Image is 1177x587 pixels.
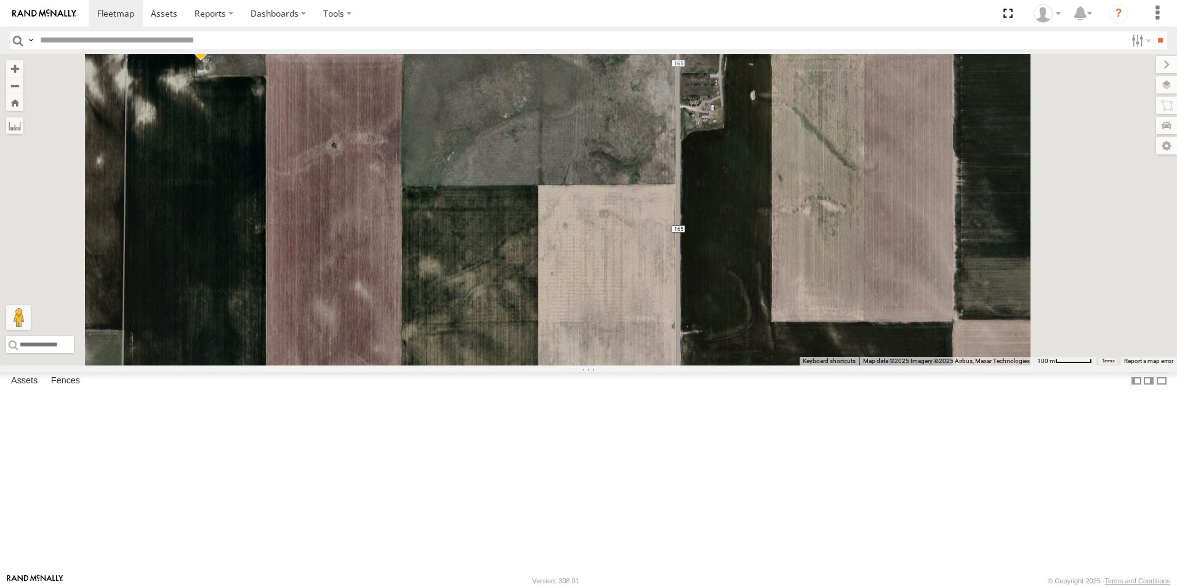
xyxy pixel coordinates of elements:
[532,577,579,585] div: Version: 308.01
[1143,372,1155,390] label: Dock Summary Table to the Right
[6,77,23,94] button: Zoom out
[7,575,63,587] a: Visit our Website
[45,372,86,389] label: Fences
[5,372,44,389] label: Assets
[863,357,1030,364] span: Map data ©2025 Imagery ©2025 Airbus, Maxar Technologies
[1048,577,1170,585] div: © Copyright 2025 -
[1124,357,1173,364] a: Report a map error
[6,60,23,77] button: Zoom in
[1102,359,1115,364] a: Terms (opens in new tab)
[6,305,31,330] button: Drag Pegman onto the map to open Street View
[12,9,76,18] img: rand-logo.svg
[803,357,856,365] button: Keyboard shortcuts
[1037,357,1055,364] span: 100 m
[1034,357,1096,365] button: Map Scale: 100 m per 56 pixels
[6,94,23,111] button: Zoom Home
[1109,4,1128,23] i: ?
[6,117,23,134] label: Measure
[1155,372,1168,390] label: Hide Summary Table
[1156,137,1177,154] label: Map Settings
[1105,577,1170,585] a: Terms and Conditions
[1127,31,1153,49] label: Search Filter Options
[1130,372,1143,390] label: Dock Summary Table to the Left
[26,31,36,49] label: Search Query
[1029,4,1065,23] div: Al Bahnsen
